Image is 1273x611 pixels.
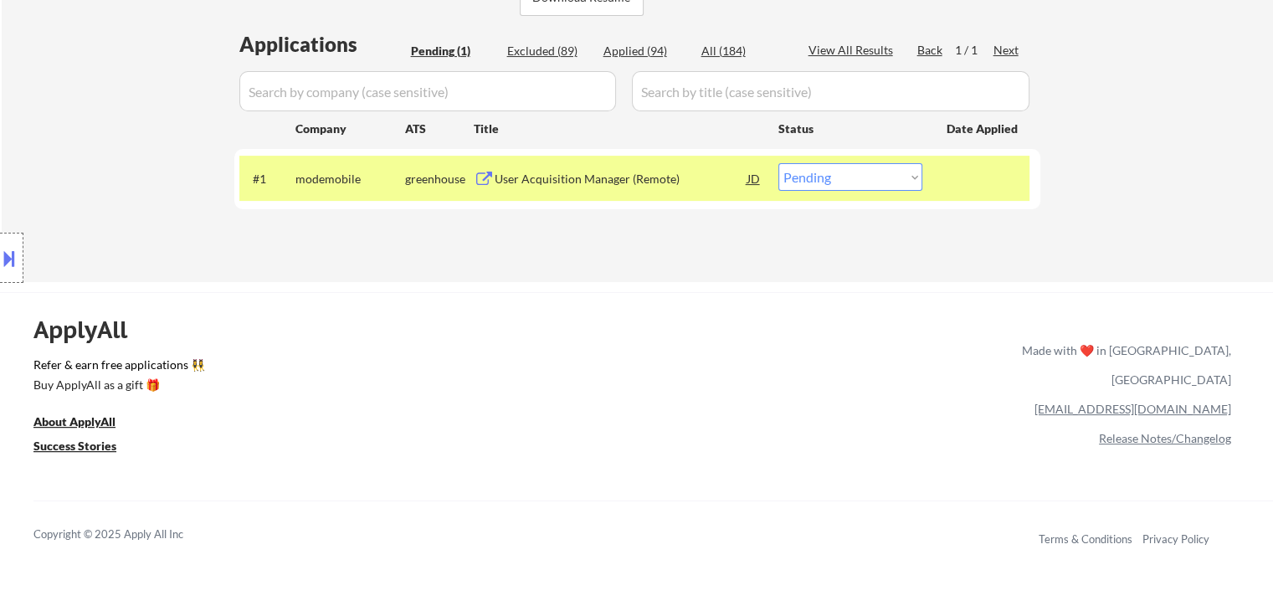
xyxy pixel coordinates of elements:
div: View All Results [808,42,898,59]
u: About ApplyAll [33,414,115,429]
div: Applications [239,34,405,54]
u: Success Stories [33,439,116,453]
input: Search by company (case sensitive) [239,71,616,111]
div: Next [993,42,1020,59]
div: modemobile [295,171,405,187]
a: Success Stories [33,438,139,459]
div: User Acquisition Manager (Remote) [495,171,747,187]
div: Status [778,113,922,143]
div: Excluded (89) [507,43,591,59]
a: [EMAIL_ADDRESS][DOMAIN_NAME] [1034,402,1231,416]
div: Date Applied [947,121,1020,137]
a: Refer & earn free applications 👯‍♀️ [33,359,672,377]
div: JD [746,163,762,193]
div: 1 / 1 [955,42,993,59]
div: Company [295,121,405,137]
a: Privacy Policy [1142,532,1209,546]
a: Release Notes/Changelog [1099,431,1231,445]
div: Made with ❤️ in [GEOGRAPHIC_DATA], [GEOGRAPHIC_DATA] [1015,336,1231,394]
div: greenhouse [405,171,474,187]
input: Search by title (case sensitive) [632,71,1029,111]
div: Pending (1) [411,43,495,59]
a: About ApplyAll [33,413,139,434]
div: Back [917,42,944,59]
div: Copyright © 2025 Apply All Inc [33,526,226,543]
div: ATS [405,121,474,137]
div: Title [474,121,762,137]
div: All (184) [701,43,785,59]
a: Terms & Conditions [1039,532,1132,546]
div: Applied (94) [603,43,687,59]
